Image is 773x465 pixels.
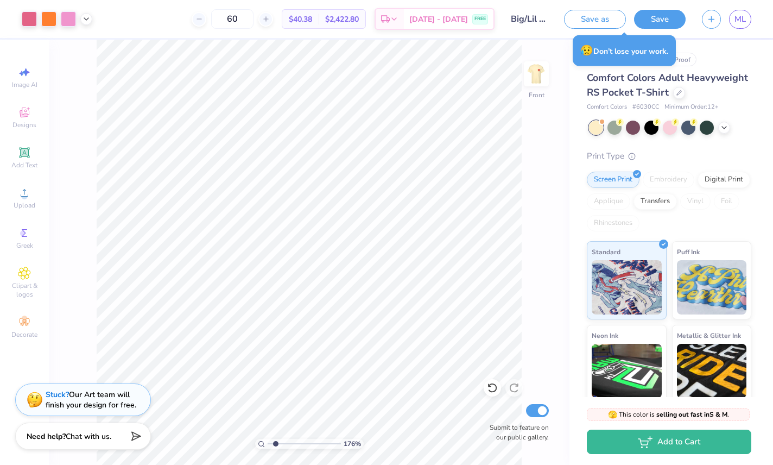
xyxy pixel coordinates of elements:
span: FREE [474,15,486,23]
strong: Stuck? [46,389,69,400]
span: 176 % [344,439,361,449]
img: Standard [592,260,662,315]
div: Vinyl [680,193,711,210]
span: Neon Ink [592,330,618,341]
span: Decorate [11,330,37,339]
div: Front [529,90,544,100]
button: Add to Cart [587,430,751,454]
span: Image AI [12,80,37,89]
span: 🫣 [608,410,617,420]
img: Puff Ink [677,260,747,315]
div: Transfers [633,193,677,210]
a: ML [729,10,751,29]
span: Upload [14,201,35,210]
img: Metallic & Glitter Ink [677,344,747,398]
span: $40.38 [289,14,312,25]
div: Print Type [587,150,751,162]
span: Standard [592,246,620,257]
div: Don’t lose your work. [573,35,676,66]
span: Puff Ink [677,246,700,257]
span: Comfort Colors [587,103,627,112]
span: 😥 [580,43,593,58]
div: Embroidery [643,172,694,188]
img: Front [525,63,547,85]
div: Screen Print [587,172,639,188]
span: # 6030CC [632,103,659,112]
div: Digital Print [698,172,750,188]
span: [DATE] - [DATE] [409,14,468,25]
button: Save as [564,10,626,29]
strong: selling out fast in S & M [656,410,727,419]
span: $2,422.80 [325,14,359,25]
span: Comfort Colors Adult Heavyweight RS Pocket T-Shirt [587,71,748,99]
span: Minimum Order: 12 + [664,103,719,112]
label: Submit to feature on our public gallery. [484,423,549,442]
span: Greek [16,241,33,250]
span: This color is . [608,410,729,419]
span: ML [734,13,746,26]
input: – – [211,9,254,29]
div: Rhinestones [587,215,639,231]
span: Designs [12,121,36,129]
img: Neon Ink [592,344,662,398]
input: Untitled Design [503,8,556,30]
div: Applique [587,193,630,210]
span: Clipart & logos [5,281,43,299]
span: Chat with us. [66,431,111,442]
span: Add Text [11,161,37,169]
strong: Need help? [27,431,66,442]
div: Our Art team will finish your design for free. [46,389,136,410]
div: Foil [714,193,739,210]
span: Metallic & Glitter Ink [677,330,741,341]
button: Save [634,10,686,29]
